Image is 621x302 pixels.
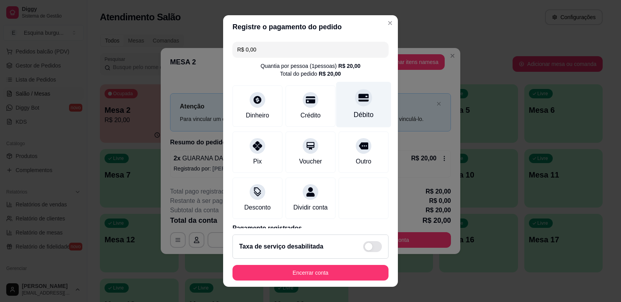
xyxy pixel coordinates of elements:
[253,157,262,166] div: Pix
[232,224,389,233] p: Pagamento registrados
[261,62,360,70] div: Quantia por pessoa ( 1 pessoas)
[239,242,323,251] h2: Taxa de serviço desabilitada
[338,62,360,70] div: R$ 20,00
[232,265,389,281] button: Encerrar conta
[356,157,371,166] div: Outro
[223,15,398,39] header: Registre o pagamento do pedido
[237,42,384,57] input: Ex.: hambúrguer de cordeiro
[280,70,341,78] div: Total do pedido
[293,203,328,212] div: Dividir conta
[244,203,271,212] div: Desconto
[319,70,341,78] div: R$ 20,00
[384,17,396,29] button: Close
[354,110,374,120] div: Débito
[300,111,321,120] div: Crédito
[299,157,322,166] div: Voucher
[246,111,269,120] div: Dinheiro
